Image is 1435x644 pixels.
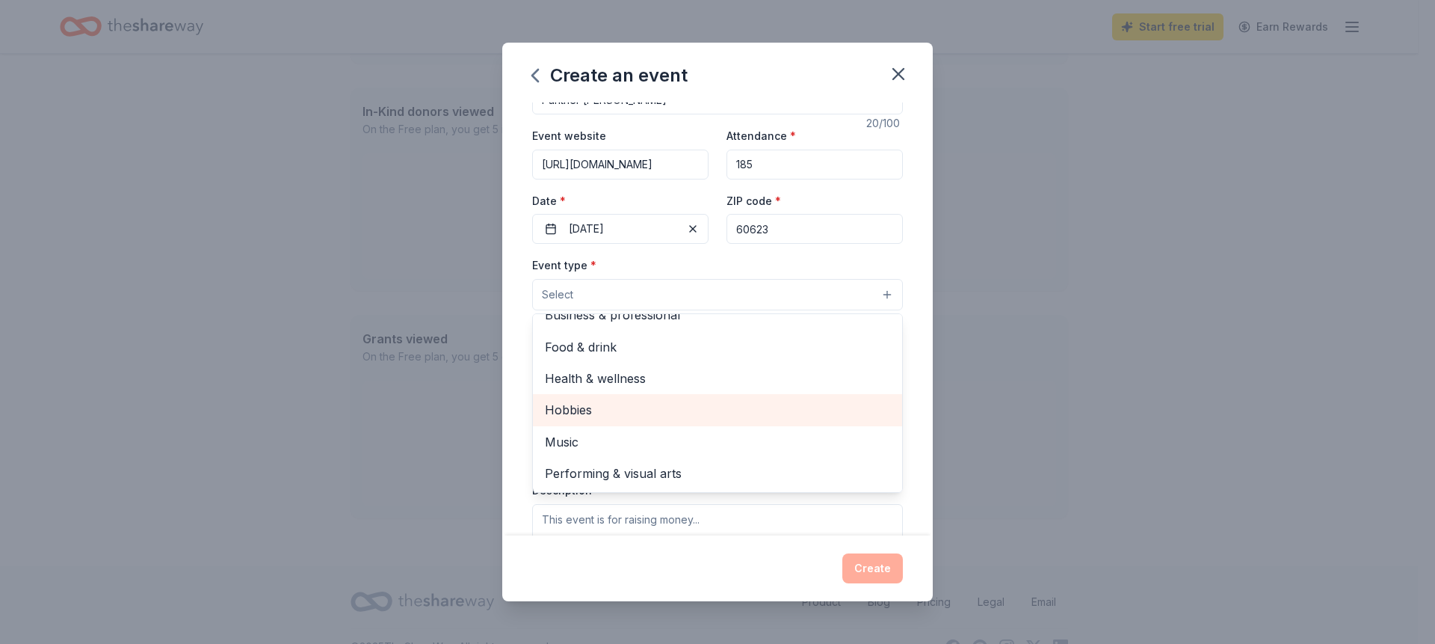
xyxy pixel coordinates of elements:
span: Select [542,286,573,304]
span: Music [545,432,890,452]
span: Business & professional [545,305,890,325]
span: Hobbies [545,400,890,420]
button: Select [532,279,903,310]
div: Select [532,313,903,493]
span: Health & wellness [545,369,890,388]
span: Food & drink [545,337,890,357]
span: Performing & visual arts [545,464,890,483]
